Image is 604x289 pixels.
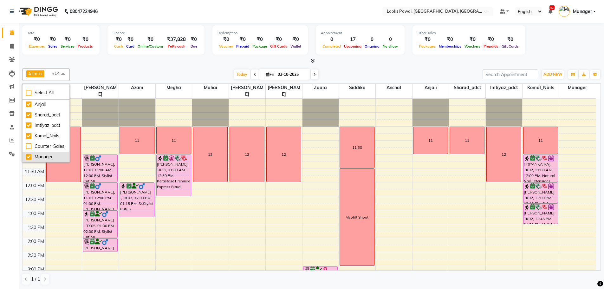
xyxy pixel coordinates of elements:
[321,36,342,43] div: 0
[26,154,66,160] div: Manager
[523,183,558,203] div: [PERSON_NAME], TK02, 12:00 PM-12:45 PM, Gel Polish Application
[113,30,199,36] div: Finance
[465,138,469,143] div: 11
[482,36,500,43] div: ₹0
[549,9,552,14] a: 51
[381,36,399,43] div: 0
[289,36,303,43] div: ₹0
[549,5,555,10] span: 51
[52,71,64,76] span: +14
[559,84,596,92] span: Manager
[47,44,59,49] span: Sales
[381,44,399,49] span: No show
[23,168,45,175] div: 11:30 AM
[26,122,66,129] div: Imtiyaz_pdct
[282,152,286,157] div: 12
[251,36,269,43] div: ₹0
[363,36,381,43] div: 0
[538,138,543,143] div: 11
[269,36,289,43] div: ₹0
[269,44,289,49] span: Gift Cards
[192,84,229,92] span: Mahai
[449,84,485,92] span: Sharad_pdct
[437,36,463,43] div: ₹0
[26,252,45,259] div: 2:30 PM
[218,30,303,36] div: Redemption
[346,214,368,220] div: Myolift Shoot
[289,44,303,49] span: Wallet
[218,44,235,49] span: Voucher
[543,72,562,77] span: ADD NEW
[26,210,45,217] div: 1:00 PM
[70,3,98,20] b: 08047224946
[321,30,399,36] div: Appointment
[59,44,76,49] span: Services
[125,44,136,49] span: Card
[463,36,482,43] div: ₹0
[24,196,45,203] div: 12:30 PM
[125,36,136,43] div: ₹0
[120,183,154,217] div: [PERSON_NAME] ., TK03, 12:00 PM-01:15 PM, Sr.Stylist Cut(F)
[302,84,339,92] span: zaara
[523,155,558,182] div: PRIYANKA RAJ, TK02, 11:00 AM-12:00 PM, Natural Nail Extensions
[76,44,94,49] span: Products
[463,44,482,49] span: Vouchers
[166,44,187,49] span: Petty cash
[235,44,251,49] span: Prepaid
[251,44,269,49] span: Package
[352,145,362,150] div: 11:30
[27,36,47,43] div: ₹0
[376,84,412,92] span: Anchal
[486,84,522,92] span: Imtiyaz_pdct
[136,44,165,49] span: Online/Custom
[27,44,47,49] span: Expenses
[26,133,66,139] div: Komal_Nails
[208,152,212,157] div: 12
[573,8,592,15] span: Manager
[412,84,449,92] span: Anjali
[234,69,250,79] span: Today
[482,44,500,49] span: Prepaids
[28,71,40,76] span: Azam
[418,30,520,36] div: Other sales
[76,36,94,43] div: ₹0
[342,44,363,49] span: Upcoming
[24,182,45,189] div: 12:00 PM
[342,36,363,43] div: 17
[26,143,66,150] div: Counter_Sales
[276,70,308,79] input: 2025-10-03
[523,84,559,92] span: Komal_Nails
[47,36,59,43] div: ₹0
[542,70,564,79] button: ADD NEW
[119,84,155,92] span: Azam
[113,36,125,43] div: ₹0
[165,36,188,43] div: ₹37,828
[16,3,60,20] img: logo
[235,36,251,43] div: ₹0
[31,276,40,283] span: 1 / 1
[218,36,235,43] div: ₹0
[83,155,117,182] div: [PERSON_NAME], TK10, 11:00 AM-12:00 PM, Stylist Cut(M)
[523,204,558,224] div: [PERSON_NAME], TK02, 12:45 PM-01:30 PM, Nail Art Recruiter
[26,112,66,118] div: Sharad_pdct
[83,239,117,252] div: [PERSON_NAME] ., TK05, 02:00 PM-02:30 PM, [PERSON_NAME]'s Premium Shave
[26,266,45,273] div: 3:00 PM
[26,238,45,245] div: 2:00 PM
[428,138,433,143] div: 11
[156,84,192,92] span: Megha
[113,44,125,49] span: Cash
[46,84,82,92] span: TEJAS
[23,84,45,90] div: Stylist
[266,84,302,98] span: [PERSON_NAME]
[135,138,139,143] div: 11
[559,6,570,17] img: Manager
[157,155,191,196] div: [PERSON_NAME], TK11, 11:00 AM-12:30 PM, Kerastase Premiere Express Ritual
[264,72,276,77] span: Fri
[245,152,249,157] div: 12
[82,84,119,98] span: [PERSON_NAME]
[500,44,520,49] span: Gift Cards
[83,211,117,238] div: [PERSON_NAME] ., TK05, 01:00 PM-02:00 PM, Stylist Cut(M)
[136,36,165,43] div: ₹0
[27,30,94,36] div: Total
[26,224,45,231] div: 1:30 PM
